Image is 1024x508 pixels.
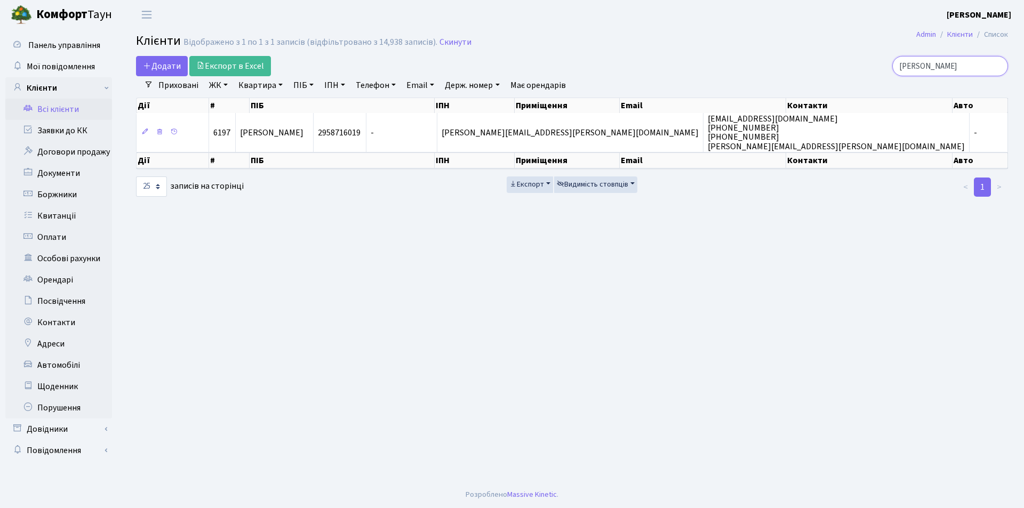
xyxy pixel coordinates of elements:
a: Особові рахунки [5,248,112,269]
a: 1 [974,178,991,197]
th: Дії [137,98,209,113]
th: Авто [953,152,1008,168]
th: # [209,152,250,168]
a: Боржники [5,184,112,205]
a: Телефон [351,76,400,94]
a: Повідомлення [5,440,112,461]
span: [PERSON_NAME] [240,127,303,139]
a: Порушення [5,397,112,418]
input: Пошук... [892,56,1008,76]
div: Розроблено . [466,489,558,501]
a: Автомобілі [5,354,112,376]
th: Контакти [786,98,953,113]
th: ПІБ [250,152,435,168]
span: Мої повідомлення [27,61,95,72]
a: Адреси [5,333,112,354]
button: Видимість стовпців [554,176,637,193]
a: Контакти [5,312,112,333]
a: Квитанції [5,205,112,227]
span: Видимість стовпців [557,179,628,190]
th: Контакти [786,152,953,168]
button: Переключити навігацію [133,6,160,23]
a: Мої повідомлення [5,56,112,77]
span: [PERSON_NAME][EMAIL_ADDRESS][PERSON_NAME][DOMAIN_NAME] [442,127,699,139]
a: Оплати [5,227,112,248]
th: Email [620,98,786,113]
th: ІПН [435,98,515,113]
a: Панель управління [5,35,112,56]
span: Таун [36,6,112,24]
a: Орендарі [5,269,112,291]
a: Експорт в Excel [189,56,271,76]
span: 2958716019 [318,127,361,139]
th: ІПН [435,152,515,168]
a: Приховані [154,76,203,94]
a: Email [402,76,438,94]
th: Email [620,152,786,168]
img: logo.png [11,4,32,26]
a: Клієнти [947,29,973,40]
span: - [974,127,977,139]
a: Держ. номер [441,76,503,94]
b: Комфорт [36,6,87,23]
a: Має орендарів [506,76,570,94]
th: ПІБ [250,98,435,113]
a: Документи [5,163,112,184]
a: Клієнти [5,77,112,99]
div: Відображено з 1 по 1 з 1 записів (відфільтровано з 14,938 записів). [183,37,437,47]
a: Посвідчення [5,291,112,312]
th: # [209,98,250,113]
a: ІПН [320,76,349,94]
th: Приміщення [515,152,620,168]
a: Довідники [5,418,112,440]
th: Авто [953,98,1008,113]
a: Додати [136,56,188,76]
span: 6197 [213,127,230,139]
span: [EMAIL_ADDRESS][DOMAIN_NAME] [PHONE_NUMBER] [PHONE_NUMBER] [PERSON_NAME][EMAIL_ADDRESS][PERSON_NA... [708,113,965,152]
label: записів на сторінці [136,176,244,197]
li: Список [973,29,1008,41]
a: Massive Kinetic [507,489,557,500]
select: записів на сторінці [136,176,167,197]
a: Договори продажу [5,141,112,163]
th: Дії [137,152,209,168]
a: ПІБ [289,76,318,94]
th: Приміщення [515,98,620,113]
span: Експорт [509,179,544,190]
a: Скинути [439,37,471,47]
button: Експорт [507,176,553,193]
span: Додати [143,60,181,72]
a: Щоденник [5,376,112,397]
a: Квартира [234,76,287,94]
a: ЖК [205,76,232,94]
span: - [371,127,374,139]
a: Admin [916,29,936,40]
span: Панель управління [28,39,100,51]
span: Клієнти [136,31,181,50]
a: Заявки до КК [5,120,112,141]
a: Всі клієнти [5,99,112,120]
nav: breadcrumb [900,23,1024,46]
a: [PERSON_NAME] [947,9,1011,21]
